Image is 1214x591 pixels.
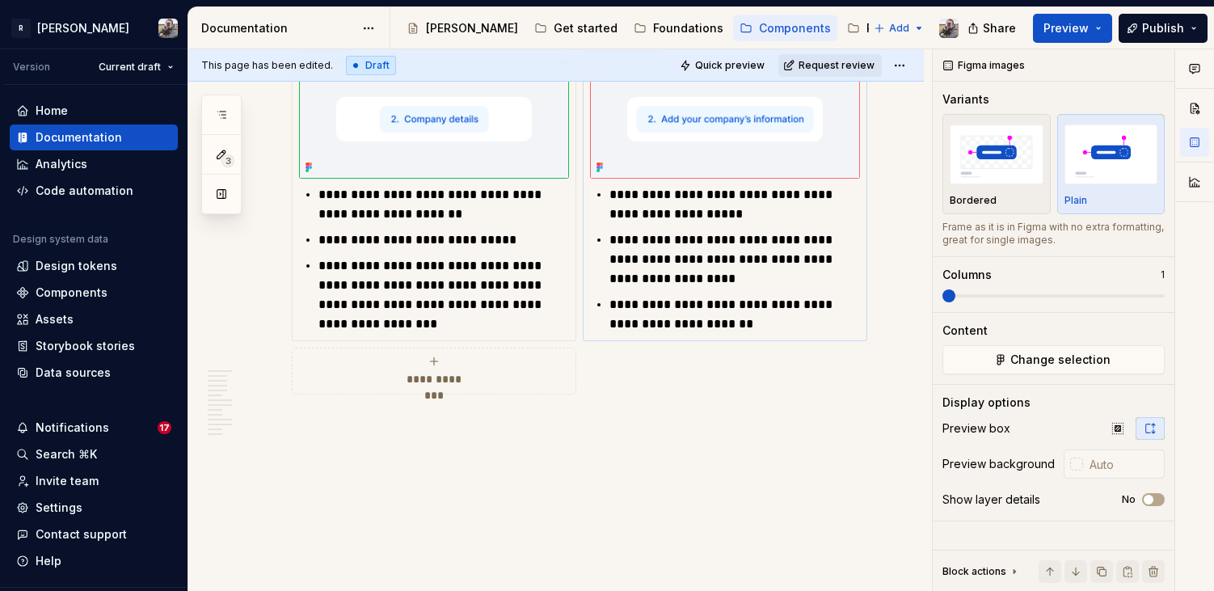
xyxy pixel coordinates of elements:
[1122,493,1136,506] label: No
[1064,194,1087,207] p: Plain
[36,526,127,542] div: Contact support
[554,20,618,36] div: Get started
[590,60,860,179] img: 133f75d9-3cc9-4cfb-8074-9f6eac19a606.png
[528,15,624,41] a: Get started
[36,156,87,172] div: Analytics
[950,125,1043,184] img: placeholder
[942,456,1055,472] div: Preview background
[10,280,178,306] a: Components
[10,333,178,359] a: Storybook stories
[99,61,161,74] span: Current draft
[1119,14,1208,43] button: Publish
[36,311,74,327] div: Assets
[1043,20,1089,36] span: Preview
[1161,268,1165,281] p: 1
[778,54,882,77] button: Request review
[11,19,31,38] div: R
[942,395,1031,411] div: Display options
[36,365,111,381] div: Data sources
[942,221,1165,247] div: Frame as it is in Figma with no extra formatting, great for single images.
[91,56,181,78] button: Current draft
[10,468,178,494] a: Invite team
[10,521,178,547] button: Contact support
[158,19,178,38] img: Ian
[346,56,396,75] div: Draft
[400,15,525,41] a: [PERSON_NAME]
[942,345,1165,374] button: Change selection
[1064,125,1158,184] img: placeholder
[959,14,1026,43] button: Share
[426,20,518,36] div: [PERSON_NAME]
[400,12,866,44] div: Page tree
[942,267,992,283] div: Columns
[10,178,178,204] a: Code automation
[942,323,988,339] div: Content
[3,11,184,45] button: R[PERSON_NAME]Ian
[10,441,178,467] button: Search ⌘K
[13,233,108,246] div: Design system data
[10,495,178,521] a: Settings
[675,54,772,77] button: Quick preview
[653,20,723,36] div: Foundations
[939,19,959,38] img: Ian
[36,420,109,436] div: Notifications
[869,17,929,40] button: Add
[13,61,50,74] div: Version
[1083,450,1165,479] input: Auto
[1142,20,1184,36] span: Publish
[759,20,831,36] div: Components
[1057,114,1166,214] button: placeholderPlain
[942,560,1021,583] div: Block actions
[37,20,129,36] div: [PERSON_NAME]
[36,258,117,274] div: Design tokens
[889,22,909,35] span: Add
[627,15,730,41] a: Foundations
[1033,14,1112,43] button: Preview
[36,500,82,516] div: Settings
[201,59,333,72] span: This page has been edited.
[36,446,97,462] div: Search ⌘K
[695,59,765,72] span: Quick preview
[841,15,921,41] a: Patterns
[36,553,61,569] div: Help
[10,306,178,332] a: Assets
[942,114,1051,214] button: placeholderBordered
[10,548,178,574] button: Help
[36,338,135,354] div: Storybook stories
[221,154,234,167] span: 3
[799,59,875,72] span: Request review
[942,492,1040,508] div: Show layer details
[866,20,914,36] div: Patterns
[942,565,1006,578] div: Block actions
[10,151,178,177] a: Analytics
[36,285,107,301] div: Components
[201,20,354,36] div: Documentation
[10,253,178,279] a: Design tokens
[942,420,1010,437] div: Preview box
[10,125,178,150] a: Documentation
[36,129,122,146] div: Documentation
[10,415,178,441] button: Notifications17
[36,183,133,199] div: Code automation
[299,60,569,179] img: 5e36183a-3374-4c29-8451-f5768615b05c.png
[10,360,178,386] a: Data sources
[10,98,178,124] a: Home
[733,15,837,41] a: Components
[36,473,99,489] div: Invite team
[158,421,171,434] span: 17
[1010,352,1111,368] span: Change selection
[950,194,997,207] p: Bordered
[942,91,989,108] div: Variants
[983,20,1016,36] span: Share
[36,103,68,119] div: Home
